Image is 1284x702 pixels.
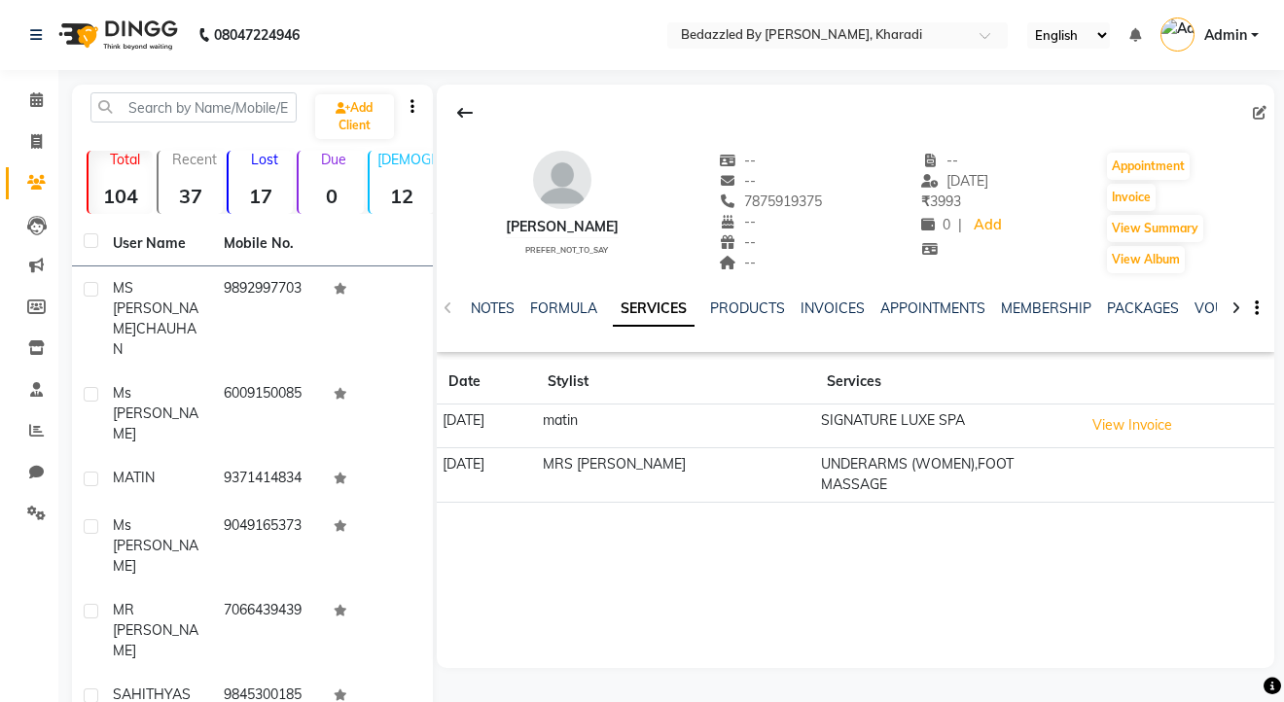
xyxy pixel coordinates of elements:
span: MATIN [113,469,155,486]
span: MR [PERSON_NAME] [113,601,198,659]
span: ms [PERSON_NAME] [113,516,198,575]
td: MRS [PERSON_NAME] [536,447,815,502]
th: Mobile No. [212,222,323,266]
td: 6009150085 [212,371,323,456]
span: Admin [1204,25,1247,46]
button: View Album [1107,246,1185,273]
p: Recent [166,151,223,168]
img: avatar [533,151,591,209]
a: VOUCHERS [1195,299,1271,317]
span: [DATE] [921,172,988,190]
img: Admin [1160,18,1195,52]
span: ₹ [921,193,930,210]
p: Due [303,151,363,168]
button: Appointment [1107,153,1190,180]
td: [DATE] [437,447,536,502]
td: matin [536,404,815,448]
span: 0 [921,216,950,233]
span: | [958,215,962,235]
a: Add [970,212,1004,239]
td: 9892997703 [212,266,323,371]
img: logo [50,8,183,62]
td: 9371414834 [212,456,323,504]
p: Lost [236,151,293,168]
th: User Name [101,222,212,266]
a: PACKAGES [1107,299,1179,317]
td: SIGNATURE LUXE SPA [815,404,1077,448]
th: Date [437,360,536,404]
b: 08047224946 [214,8,300,62]
a: MEMBERSHIP [1001,299,1091,317]
span: 3993 [921,193,961,210]
div: [PERSON_NAME] [506,217,619,237]
span: 7875919375 [719,193,822,210]
button: View Invoice [1084,410,1181,440]
a: FORMULA [530,299,597,317]
span: -- [921,152,958,169]
span: ms [PERSON_NAME] [113,384,198,442]
th: Stylist [536,360,815,404]
button: Invoice [1107,184,1156,211]
span: CHAUHAN [113,320,196,358]
strong: 0 [299,184,363,208]
span: -- [719,172,756,190]
p: [DEMOGRAPHIC_DATA] [377,151,434,168]
span: -- [719,213,756,230]
a: PRODUCTS [710,299,785,317]
button: View Summary [1107,215,1203,242]
a: SERVICES [613,292,695,327]
td: 9049165373 [212,504,323,588]
th: Services [815,360,1077,404]
strong: 104 [89,184,153,208]
td: 7066439439 [212,588,323,673]
strong: 17 [229,184,293,208]
span: MS [PERSON_NAME] [113,279,198,337]
span: -- [719,254,756,271]
td: UNDERARMS (WOMEN),FOOT MASSAGE [815,447,1077,502]
p: Total [96,151,153,168]
a: NOTES [471,299,515,317]
a: Add Client [315,94,394,139]
span: -- [719,152,756,169]
span: -- [719,233,756,251]
strong: 37 [159,184,223,208]
a: INVOICES [801,299,865,317]
a: APPOINTMENTS [880,299,985,317]
td: [DATE] [437,404,536,448]
input: Search by Name/Mobile/Email/Code [90,92,297,123]
div: Back to Client [445,94,485,131]
strong: 12 [370,184,434,208]
span: prefer_not_to_say [525,245,608,255]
